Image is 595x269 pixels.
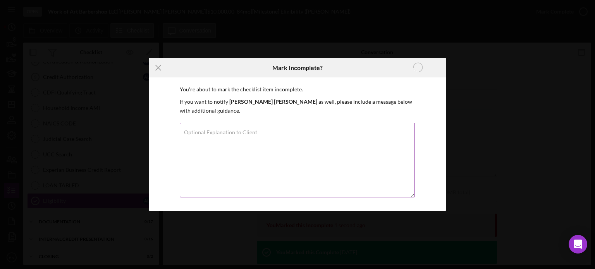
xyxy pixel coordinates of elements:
[229,98,317,105] b: [PERSON_NAME] [PERSON_NAME]
[180,98,415,115] p: If you want to notify as well, please include a message below with additional guidance.
[569,235,587,254] div: Open Intercom Messenger
[272,64,323,71] h6: Mark Incomplete?
[390,60,446,75] button: Marking Incomplete
[180,85,415,94] p: You're about to mark the checklist item incomplete.
[184,129,257,135] label: Optional Explanation to Client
